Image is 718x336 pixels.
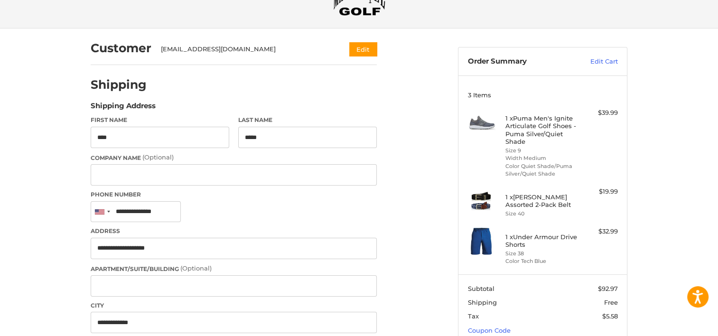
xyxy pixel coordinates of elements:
[468,312,479,320] span: Tax
[91,101,156,116] legend: Shipping Address
[604,299,618,306] span: Free
[580,108,618,118] div: $39.99
[468,327,511,334] a: Coupon Code
[91,190,377,199] label: Phone Number
[142,153,174,161] small: (Optional)
[468,57,570,66] h3: Order Summary
[161,45,331,54] div: [EMAIL_ADDRESS][DOMAIN_NAME]
[505,233,578,249] h4: 1 x Under Armour Drive Shorts
[91,41,151,56] h2: Customer
[505,154,578,162] li: Width Medium
[91,301,377,310] label: City
[602,312,618,320] span: $5.58
[349,42,377,56] button: Edit
[91,77,147,92] h2: Shipping
[91,264,377,273] label: Apartment/Suite/Building
[180,264,212,272] small: (Optional)
[580,227,618,236] div: $32.99
[505,210,578,218] li: Size 40
[91,227,377,235] label: Address
[505,114,578,145] h4: 1 x Puma Men's Ignite Articulate Golf Shoes - Puma Silver/Quiet Shade
[505,193,578,209] h4: 1 x [PERSON_NAME] Assorted 2-Pack Belt
[505,257,578,265] li: Color Tech Blue
[505,162,578,178] li: Color Quiet Shade/Puma Silver/Quiet Shade
[468,299,497,306] span: Shipping
[570,57,618,66] a: Edit Cart
[91,202,113,222] div: United States: +1
[505,147,578,155] li: Size 9
[238,116,377,124] label: Last Name
[91,116,229,124] label: First Name
[505,250,578,258] li: Size 38
[598,285,618,292] span: $92.97
[580,187,618,196] div: $19.99
[91,153,377,162] label: Company Name
[468,91,618,99] h3: 3 Items
[468,285,494,292] span: Subtotal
